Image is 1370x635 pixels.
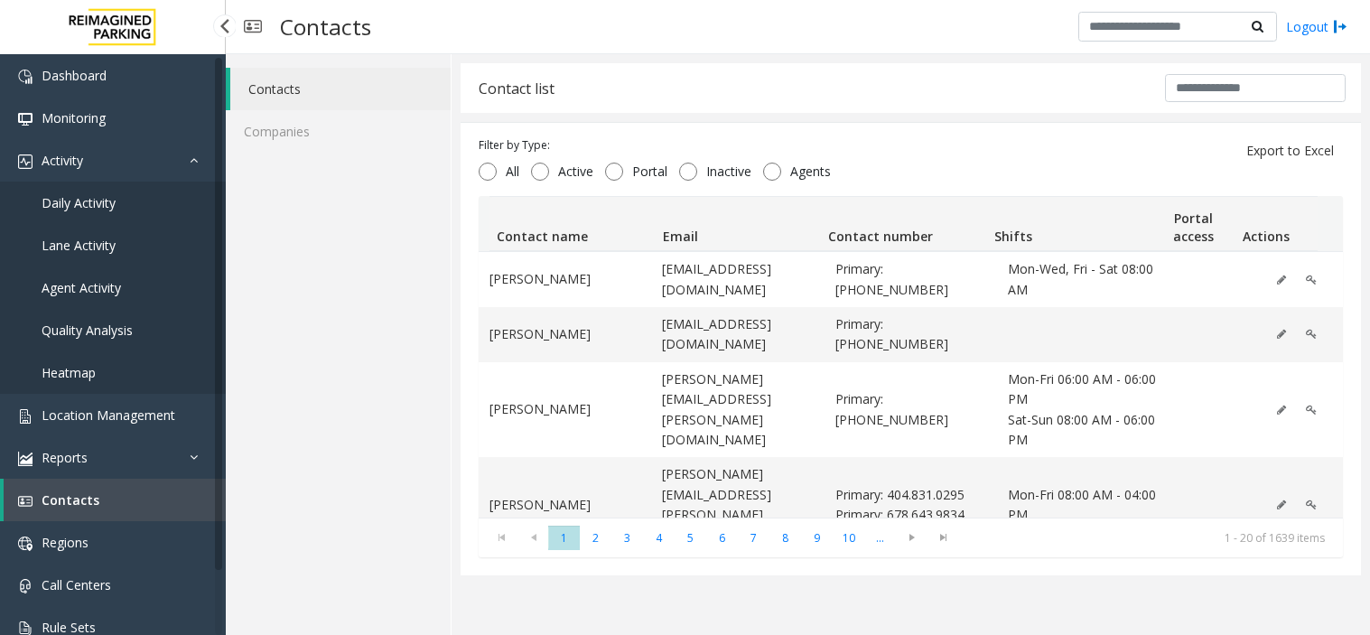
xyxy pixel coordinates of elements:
button: Edit Portal Access (disabled) [1296,397,1327,424]
span: Regions [42,534,89,551]
span: Location Management [42,406,175,424]
span: Reports [42,449,88,466]
span: Call Centers [42,576,111,593]
td: [PERSON_NAME] [479,457,651,553]
span: Page 8 [769,526,801,550]
span: Mon-Wed, Fri - Sat 08:00 AM [1008,259,1159,300]
th: Shifts [986,197,1151,251]
img: 'icon' [18,452,33,466]
span: Page 4 [643,526,675,550]
button: Edit (disabled) [1267,491,1296,518]
a: Companies [226,110,451,153]
button: Edit Portal Access (disabled) [1296,266,1327,294]
span: Go to the last page [931,530,955,545]
td: [PERSON_NAME][EMAIL_ADDRESS][PERSON_NAME][DOMAIN_NAME] [651,457,824,553]
span: Inactive [697,163,760,181]
span: Go to the last page [927,526,959,551]
img: 'icon' [18,409,33,424]
td: [PERSON_NAME] [479,362,651,458]
span: Page 9 [801,526,833,550]
span: Go to the next page [899,530,924,545]
input: Portal [605,163,623,181]
kendo-pager-info: 1 - 20 of 1639 items [970,530,1325,546]
span: Mon-Fri 08:00 AM - 04:00 PM [1008,485,1159,526]
span: Monitoring [42,109,106,126]
span: Lane Activity [42,237,116,254]
td: [PERSON_NAME] [479,252,651,307]
td: [PERSON_NAME] [479,307,651,362]
button: Edit (disabled) [1267,397,1296,424]
button: Export to Excel [1235,136,1345,165]
input: All [479,163,497,181]
td: [EMAIL_ADDRESS][DOMAIN_NAME] [651,307,824,362]
span: Agents [781,163,840,181]
input: Active [531,163,549,181]
span: Portal [623,163,676,181]
button: Edit (disabled) [1267,266,1296,294]
span: Primary: 404-597-0824 [835,259,986,300]
a: Contacts [4,479,226,521]
td: [EMAIL_ADDRESS][DOMAIN_NAME] [651,252,824,307]
span: Agent Activity [42,279,121,296]
span: Activity [42,152,83,169]
span: Page 11 [864,526,896,550]
div: Filter by Type: [479,137,840,154]
span: Page 10 [833,526,864,550]
span: Daily Activity [42,194,116,211]
div: Contact list [479,77,555,100]
img: 'icon' [18,112,33,126]
span: Dashboard [42,67,107,84]
img: pageIcon [244,5,262,49]
th: Contact number [821,197,986,251]
span: Primary: 404.831.0295 [835,485,986,505]
span: Page 7 [738,526,769,550]
input: Inactive [679,163,697,181]
span: Go to the next page [896,526,927,551]
span: Page 2 [580,526,611,550]
th: Actions [1235,197,1318,251]
th: Portal access [1152,197,1235,251]
div: Data table [479,196,1343,517]
span: Page 1 [548,526,580,550]
img: 'icon' [18,494,33,509]
td: [PERSON_NAME][EMAIL_ADDRESS][PERSON_NAME][DOMAIN_NAME] [651,362,824,458]
h3: Contacts [271,5,380,49]
img: 'icon' [18,154,33,169]
span: Contacts [42,491,99,509]
span: Page 6 [706,526,738,550]
span: Active [549,163,602,181]
img: 'icon' [18,70,33,84]
span: Heatmap [42,364,96,381]
a: Logout [1286,17,1347,36]
th: Email [655,197,820,251]
a: Contacts [230,68,451,110]
input: Agents [763,163,781,181]
span: Mon-Fri 06:00 AM - 06:00 PM [1008,369,1159,410]
span: Page 3 [611,526,643,550]
span: Primary: 404-409-1757 [835,389,986,430]
button: Edit Portal Access (disabled) [1296,321,1327,348]
span: Sat-Sun 08:00 AM - 06:00 PM [1008,410,1159,451]
span: Page 5 [675,526,706,550]
th: Contact name [489,197,655,251]
span: All [497,163,528,181]
img: logout [1333,17,1347,36]
img: 'icon' [18,537,33,551]
button: Edit (disabled) [1267,321,1296,348]
span: Primary: 404-688-6492 [835,314,986,355]
button: Edit Portal Access (disabled) [1296,491,1327,518]
img: 'icon' [18,579,33,593]
span: Primary: 678.643.9834 [835,505,986,525]
span: Quality Analysis [42,322,133,339]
